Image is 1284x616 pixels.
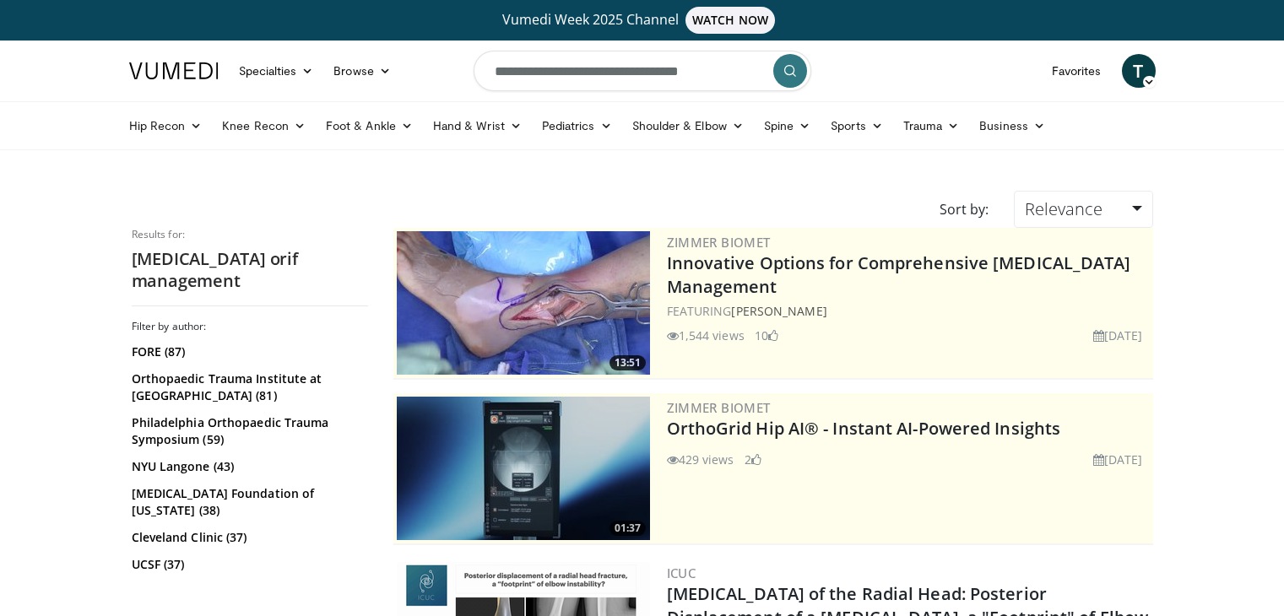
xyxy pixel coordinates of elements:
a: Pediatrics [532,109,622,143]
span: WATCH NOW [685,7,775,34]
a: Trauma [893,109,970,143]
a: NYU Langone (43) [132,458,364,475]
a: Vumedi Week 2025 ChannelWATCH NOW [132,7,1153,34]
a: Hand & Wrist [423,109,532,143]
a: Favorites [1042,54,1112,88]
input: Search topics, interventions [474,51,811,91]
img: ce164293-0bd9-447d-b578-fc653e6584c8.300x170_q85_crop-smart_upscale.jpg [397,231,650,375]
a: ICUC [667,565,696,581]
li: 2 [745,451,761,468]
a: Foot & Ankle [316,109,423,143]
a: Relevance [1014,191,1152,228]
span: 01:37 [609,521,646,536]
a: Zimmer Biomet [667,234,771,251]
span: 13:51 [609,355,646,370]
img: VuMedi Logo [129,62,219,79]
a: Philadelphia Orthopaedic Trauma Symposium (59) [132,414,364,448]
h2: [MEDICAL_DATA] orif management [132,248,368,292]
a: Spine [754,109,821,143]
p: Results for: [132,228,368,241]
a: Zimmer Biomet [667,399,771,416]
a: Business [969,109,1055,143]
li: 10 [755,327,778,344]
a: OrthoGrid Hip AI® - Instant AI-Powered Insights [667,417,1061,440]
a: Browse [323,54,401,88]
a: [MEDICAL_DATA] Foundation of [US_STATE] (38) [132,485,364,519]
a: Sports [821,109,893,143]
a: Cleveland Clinic (37) [132,529,364,546]
a: 13:51 [397,231,650,375]
a: Innovative Options for Comprehensive [MEDICAL_DATA] Management [667,251,1131,298]
h3: Filter by author: [132,320,368,333]
a: UCSF (37) [132,556,364,573]
li: [DATE] [1093,451,1143,468]
img: 51d03d7b-a4ba-45b7-9f92-2bfbd1feacc3.300x170_q85_crop-smart_upscale.jpg [397,397,650,540]
a: Shoulder & Elbow [622,109,754,143]
a: Orthopaedic Trauma Institute at [GEOGRAPHIC_DATA] (81) [132,370,364,404]
a: T [1122,54,1156,88]
li: 1,544 views [667,327,745,344]
div: FEATURING [667,302,1150,320]
span: Relevance [1025,197,1103,220]
a: [PERSON_NAME] [731,303,826,319]
a: Hip Recon [119,109,213,143]
a: Specialties [229,54,324,88]
div: Sort by: [927,191,1001,228]
li: [DATE] [1093,327,1143,344]
a: Knee Recon [212,109,316,143]
a: 01:37 [397,397,650,540]
a: FORE (87) [132,343,364,360]
li: 429 views [667,451,734,468]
